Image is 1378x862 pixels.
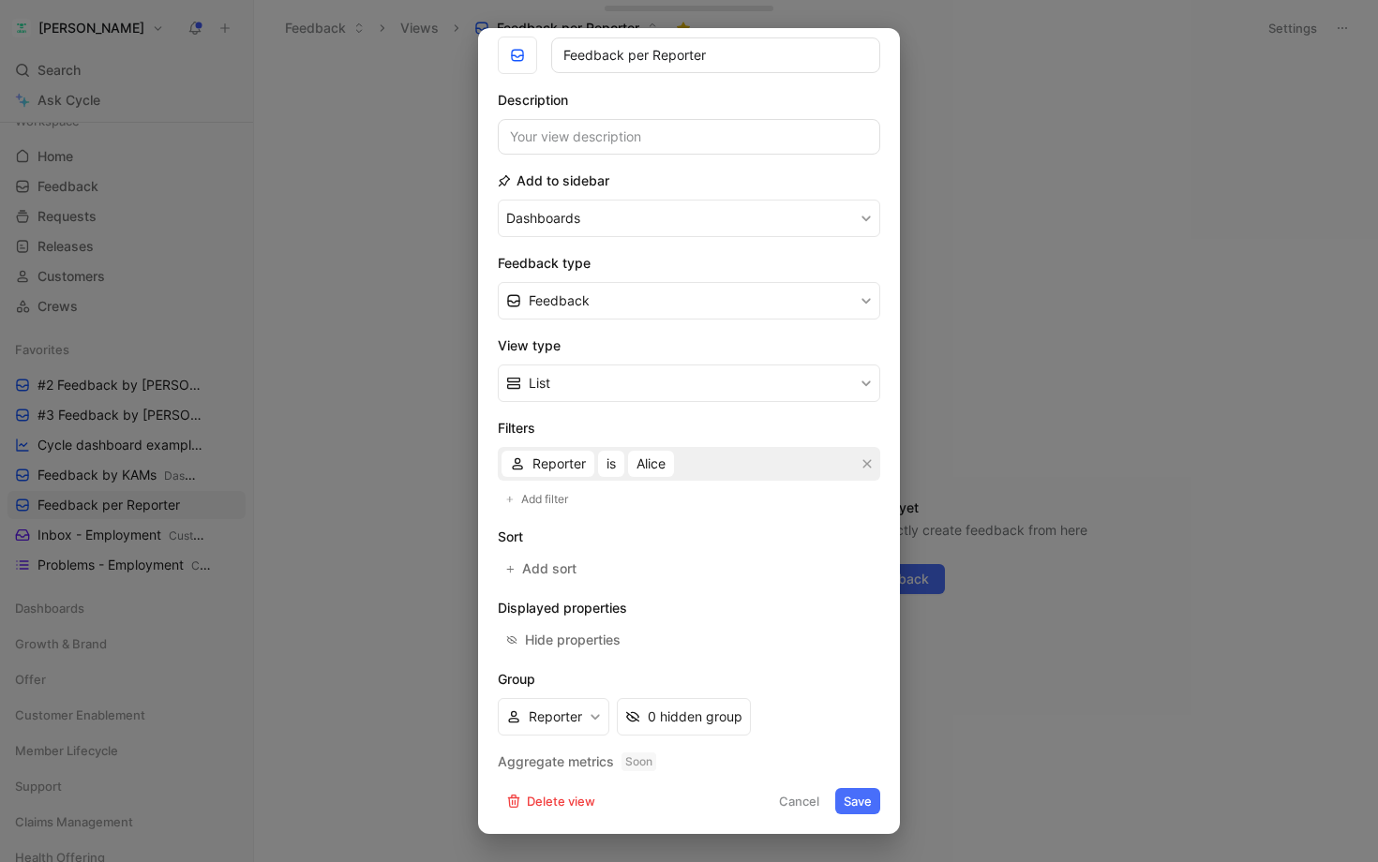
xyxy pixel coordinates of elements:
[521,490,570,509] span: Add filter
[498,556,587,582] button: Add sort
[502,451,594,477] button: Reporter
[617,698,751,736] button: 0 hidden group
[498,282,880,320] button: Feedback
[498,89,568,111] h2: Description
[598,451,624,477] button: is
[498,526,880,548] h2: Sort
[648,706,742,728] div: 0 hidden group
[498,488,578,511] button: Add filter
[498,334,880,357] h2: View type
[498,170,609,192] h2: Add to sidebar
[498,417,880,439] h2: Filters
[498,119,880,155] input: Your view description
[498,597,880,619] h2: Displayed properties
[498,788,604,814] button: Delete view
[522,557,578,580] span: Add sort
[771,788,828,814] button: Cancel
[525,629,621,651] div: Hide properties
[637,453,666,475] span: Alice
[498,364,880,402] button: List
[498,668,880,691] h2: Group
[622,752,656,771] span: Soon
[607,453,616,475] span: is
[551,37,880,73] input: Your view name
[532,453,586,475] span: Reporter
[835,788,880,814] button: Save
[498,627,629,653] button: Hide properties
[498,252,880,275] h2: Feedback type
[628,451,674,477] button: Alice
[529,290,590,312] span: Feedback
[498,200,880,237] button: Dashboards
[498,751,880,773] h2: Aggregate metrics
[498,698,609,736] button: Reporter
